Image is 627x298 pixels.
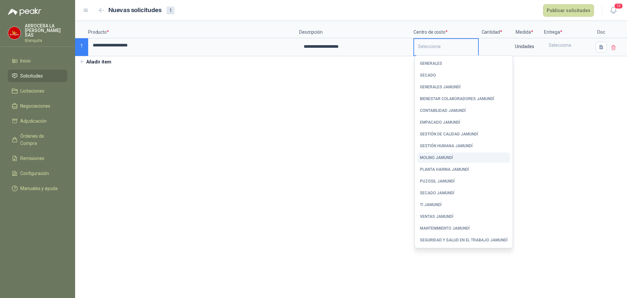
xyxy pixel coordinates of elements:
span: Remisiones [20,155,44,162]
p: Descripción [299,21,413,38]
h2: Nuevas solicitudes [108,6,162,15]
a: Remisiones [8,152,67,165]
div: GENERALES JAMUNDÍ [420,85,460,89]
p: Medida [505,21,544,38]
div: PUZOSIL JAMUNDÍ [420,179,455,184]
span: 13 [614,3,623,9]
div: SECADO [420,73,436,78]
div: Unidades [506,39,543,54]
div: Selecciona [414,39,478,54]
p: Doc [593,21,609,38]
div: PLANTA HARINA JAMUNDÍ [420,167,469,172]
img: Logo peakr [8,8,41,16]
div: SEGURIDAD Y SALUD EN EL TRABAJO JAMUNDÍ [420,238,507,242]
p: ARROCERA LA [PERSON_NAME] SAS [25,24,67,37]
div: 1 [167,7,174,14]
a: Licitaciones [8,85,67,97]
span: Configuración [20,170,49,177]
div: MOLINO JAMUNDÍ [420,155,453,160]
button: SECADO [417,70,510,80]
a: Adjudicación [8,115,67,127]
button: GENERALES JAMUNDÍ [417,82,510,92]
div: EMPACADO JAMUNDÍ [420,120,460,125]
button: PLANTA HARINA JAMUNDÍ [417,164,510,175]
a: Negociaciones [8,100,67,112]
div: VENTAS JAMUNDÍ [420,214,453,219]
span: Negociaciones [20,102,50,110]
p: Entrega [544,21,593,38]
p: Blanquita [25,39,67,43]
p: Producto [88,21,299,38]
span: Órdenes de Compra [20,132,61,147]
a: Inicio [8,55,67,67]
button: MOLINO JAMUNDÍ [417,152,510,163]
button: VENTAS JAMUNDÍ [417,211,510,222]
button: GENERALES [417,58,510,69]
img: Company Logo [8,27,21,39]
span: Manuales y ayuda [20,185,57,192]
button: CONTABILIDAD JAMUNDÍ [417,105,510,116]
span: Inicio [20,57,31,64]
div: GENERALES [420,61,442,66]
button: PUZOSIL JAMUNDÍ [417,176,510,186]
div: TI JAMUNDÍ [420,202,442,207]
p: 1 [75,38,88,56]
button: MANTENIMIENTO JAMUNDÍ [417,223,510,234]
button: BIENESTAR COLABORADORES JAMUNDÍ [417,94,510,104]
div: GESTIÓN DE CALIDAD JAMUNDÍ [420,132,478,136]
span: Adjudicación [20,117,47,125]
button: GESTIÓN HUMANA JAMUNDÍ [417,141,510,151]
span: Solicitudes [20,72,43,79]
a: Órdenes de Compra [8,130,67,149]
div: MANTENIMIENTO JAMUNDÍ [420,226,470,231]
button: 13 [607,5,619,16]
button: Añadir ítem [75,56,115,67]
button: Publicar solicitudes [543,4,594,17]
div: SECADO JAMUNDÍ [420,191,454,195]
div: GESTIÓN HUMANA JAMUNDÍ [420,144,473,148]
a: Solicitudes [8,70,67,82]
p: Cantidad [479,21,505,38]
div: Selecciona [545,39,592,51]
button: GESTIÓN DE CALIDAD JAMUNDÍ [417,129,510,139]
span: Licitaciones [20,87,44,95]
div: BIENESTAR COLABORADORES JAMUNDÍ [420,96,494,101]
button: SECADO JAMUNDÍ [417,188,510,198]
p: Centro de costo [413,21,479,38]
a: Configuración [8,167,67,180]
button: TI JAMUNDÍ [417,200,510,210]
div: CONTABILIDAD JAMUNDÍ [420,108,466,113]
button: EMPACADO JAMUNDÍ [417,117,510,128]
a: Manuales y ayuda [8,182,67,195]
button: SEGURIDAD Y SALUD EN EL TRABAJO JAMUNDÍ [417,235,510,245]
